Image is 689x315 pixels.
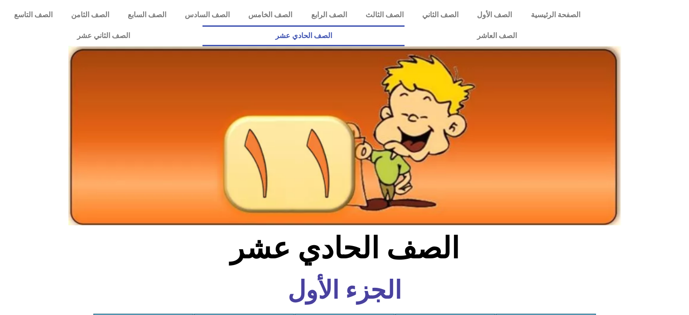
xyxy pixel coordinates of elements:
h6: الجزء الأول [195,278,494,303]
a: الصف الأول [468,5,521,25]
a: الصف الخامس [239,5,302,25]
a: الصف السابع [118,5,175,25]
a: الصف الثامن [62,5,118,25]
a: الصف الحادي عشر [202,25,404,46]
a: الصف التاسع [5,5,62,25]
a: الصف العاشر [405,25,589,46]
a: الصف الثاني عشر [5,25,202,46]
a: الصف الثالث [356,5,413,25]
h2: الصف الحادي عشر [195,231,494,266]
a: الصف السادس [176,5,239,25]
a: الصفحة الرئيسية [521,5,589,25]
a: الصف الرابع [302,5,356,25]
a: الصف الثاني [413,5,467,25]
